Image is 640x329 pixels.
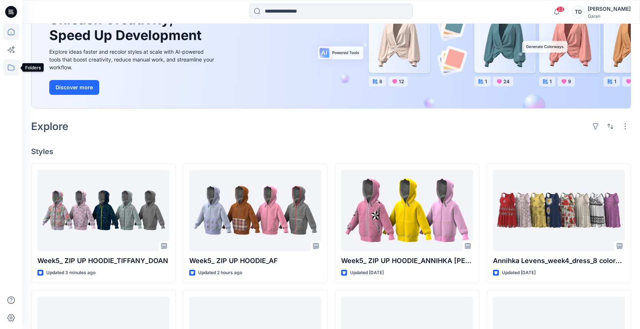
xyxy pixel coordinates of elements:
a: Discover more [49,80,216,95]
p: Annihka Levens_week4_dress_8 colorways [493,256,625,266]
p: Week5_ ZIP UP HOODIE_ANNIHKA [PERSON_NAME] [341,256,473,266]
div: Explore ideas faster and recolor styles at scale with AI-powered tools that boost creativity, red... [49,48,216,71]
p: Updated [DATE] [502,269,536,277]
p: Updated 3 minutes ago [46,269,96,277]
p: Week5_ ZIP UP HOODIE_TIFFANY_DOAN [37,256,169,266]
h1: Unleash Creativity, Speed Up Development [49,11,205,43]
div: [PERSON_NAME] [588,4,631,13]
div: TD [571,5,585,19]
button: Discover more [49,80,99,95]
p: Updated [DATE] [350,269,384,277]
h4: Styles [31,147,631,156]
h2: Explore [31,120,69,132]
p: Updated 2 hours ago [198,269,242,277]
a: Week5_ ZIP UP HOODIE_AF [189,170,321,251]
a: Week5_ ZIP UP HOODIE_TIFFANY_DOAN [37,170,169,251]
div: Garan [588,13,631,19]
a: Week5_ ZIP UP HOODIE_ANNIHKA LEVENS [341,170,473,251]
a: Annihka Levens_week4_dress_8 colorways [493,170,625,251]
span: 23 [556,6,564,12]
p: Week5_ ZIP UP HOODIE_AF [189,256,321,266]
